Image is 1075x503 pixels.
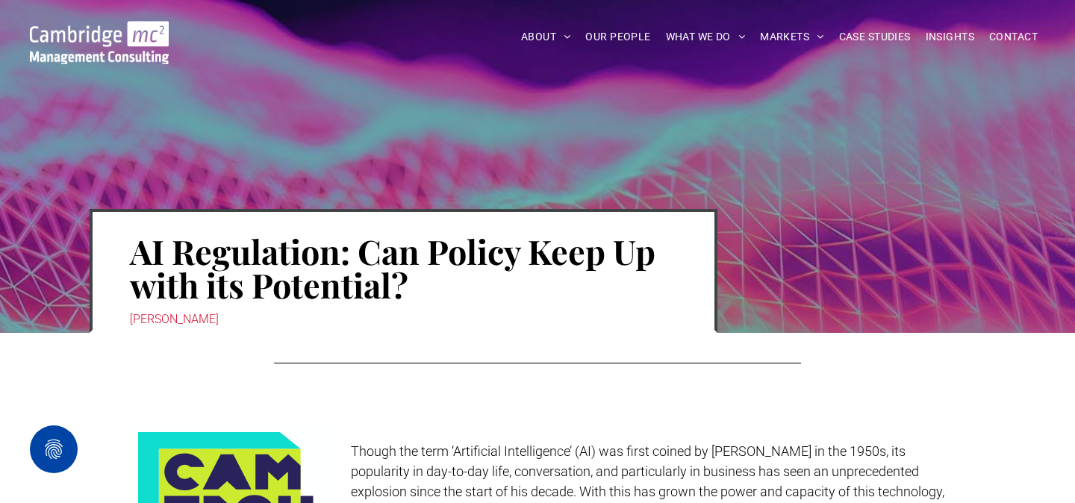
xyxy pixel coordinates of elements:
[30,23,169,39] a: Your Business Transformed | Cambridge Management Consulting
[130,309,677,330] div: [PERSON_NAME]
[832,25,918,49] a: CASE STUDIES
[578,25,658,49] a: OUR PEOPLE
[658,25,753,49] a: WHAT WE DO
[918,25,982,49] a: INSIGHTS
[30,21,169,64] img: Go to Homepage
[130,233,677,303] h1: AI Regulation: Can Policy Keep Up with its Potential?
[514,25,579,49] a: ABOUT
[982,25,1045,49] a: CONTACT
[752,25,831,49] a: MARKETS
